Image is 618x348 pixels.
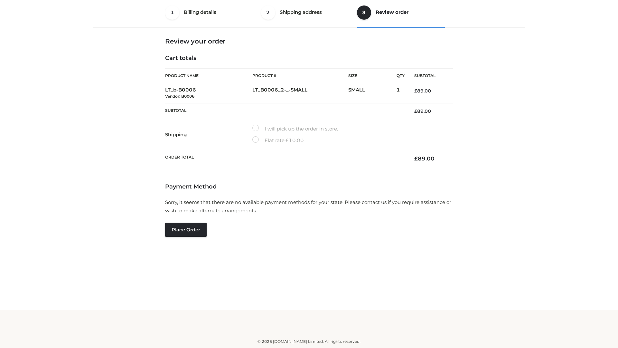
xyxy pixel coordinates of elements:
span: Sorry, it seems that there are no available payment methods for your state. Please contact us if ... [165,199,451,214]
th: Product # [252,68,348,83]
th: Product Name [165,68,252,83]
span: £ [414,88,417,94]
th: Size [348,69,393,83]
span: £ [286,137,289,143]
h3: Review your order [165,37,453,45]
h4: Cart totals [165,55,453,62]
h4: Payment Method [165,183,453,190]
th: Order Total [165,150,405,167]
label: I will pick up the order in store. [252,125,338,133]
td: 1 [397,83,405,103]
th: Qty [397,68,405,83]
th: Subtotal [165,103,405,119]
button: Place order [165,223,207,237]
span: £ [414,108,417,114]
span: £ [414,155,418,162]
td: LT_B0006_2-_-SMALL [252,83,348,103]
bdi: 89.00 [414,155,435,162]
div: © 2025 [DOMAIN_NAME] Limited. All rights reserved. [96,338,522,345]
bdi: 89.00 [414,88,431,94]
th: Shipping [165,119,252,150]
td: LT_b-B0006 [165,83,252,103]
bdi: 10.00 [286,137,304,143]
bdi: 89.00 [414,108,431,114]
label: Flat rate: [252,136,304,145]
th: Subtotal [405,69,453,83]
td: SMALL [348,83,397,103]
small: Vendor: B0006 [165,94,194,99]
